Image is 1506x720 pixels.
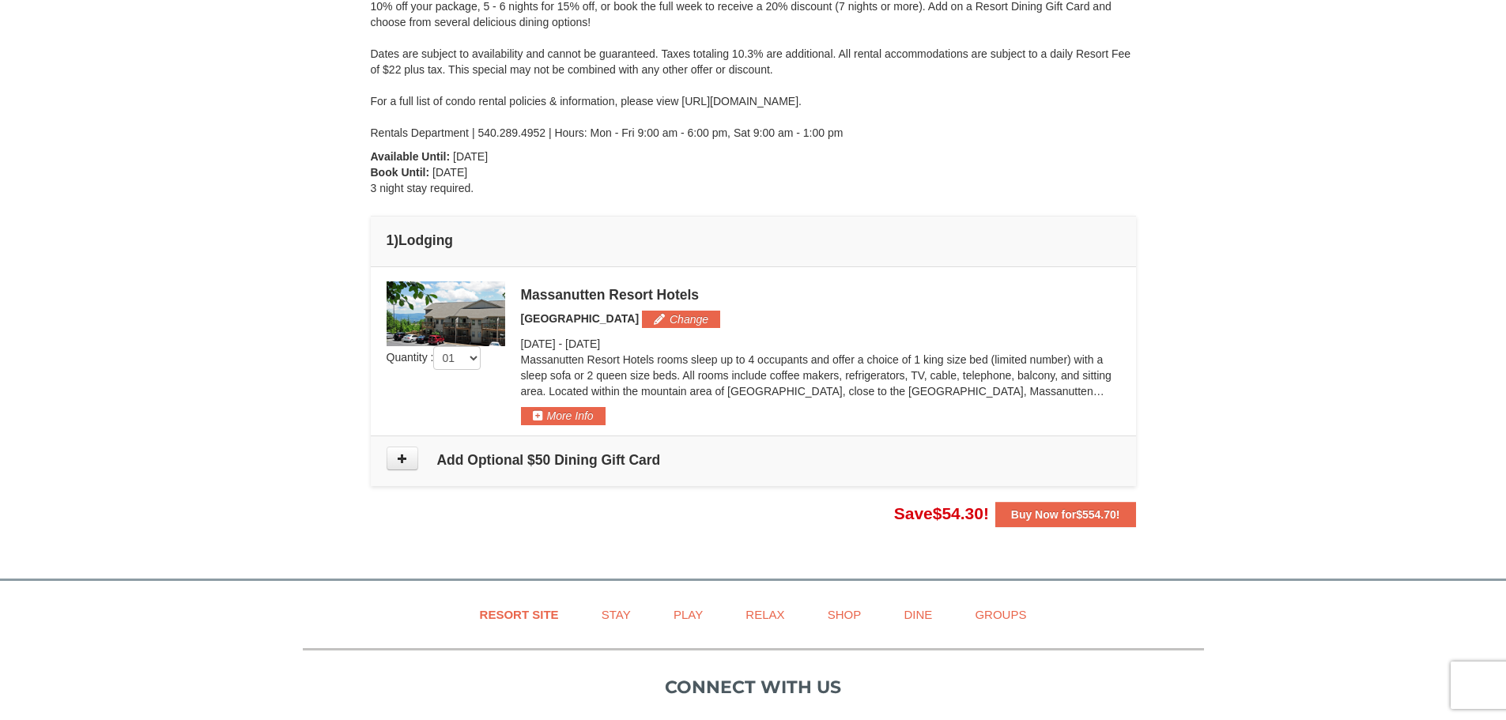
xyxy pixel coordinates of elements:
span: $54.30 [933,504,983,522]
span: - [558,337,562,350]
a: Relax [726,597,804,632]
span: $554.70 [1076,508,1116,521]
span: [DATE] [521,337,556,350]
strong: Available Until: [371,150,451,163]
a: Resort Site [460,597,579,632]
a: Shop [808,597,881,632]
div: Massanutten Resort Hotels [521,287,1120,303]
span: [GEOGRAPHIC_DATA] [521,312,640,325]
strong: Buy Now for ! [1011,508,1120,521]
span: [DATE] [432,166,467,179]
button: Change [642,311,720,328]
p: Connect with us [303,674,1204,700]
a: Play [654,597,723,632]
span: [DATE] [453,150,488,163]
p: Massanutten Resort Hotels rooms sleep up to 4 occupants and offer a choice of 1 king size bed (li... [521,352,1120,399]
strong: Book Until: [371,166,430,179]
h4: 1 Lodging [387,232,1120,248]
button: Buy Now for$554.70! [995,502,1136,527]
a: Dine [884,597,952,632]
button: More Info [521,407,606,424]
img: 19219026-1-e3b4ac8e.jpg [387,281,505,346]
a: Stay [582,597,651,632]
span: Quantity : [387,351,481,364]
span: Save ! [894,504,989,522]
a: Groups [955,597,1046,632]
span: [DATE] [565,337,600,350]
h4: Add Optional $50 Dining Gift Card [387,452,1120,468]
span: 3 night stay required. [371,182,474,194]
span: ) [394,232,398,248]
